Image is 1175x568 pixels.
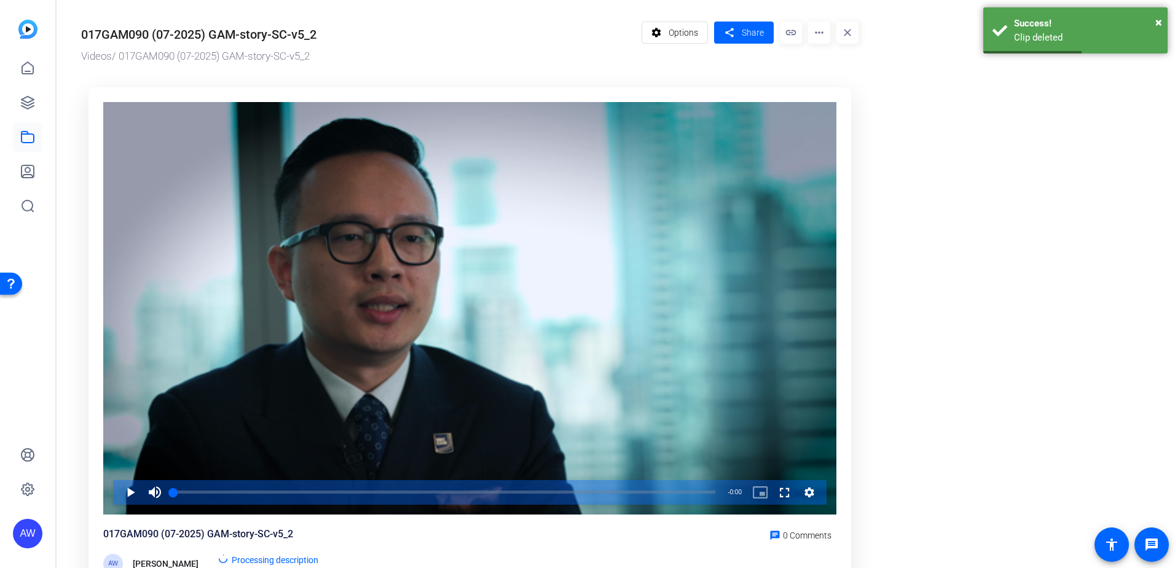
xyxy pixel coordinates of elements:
div: AW [13,519,42,548]
mat-icon: message [1144,537,1159,552]
div: Clip deleted [1014,31,1158,45]
img: blue-gradient.svg [18,20,37,39]
span: 0:00 [730,489,742,495]
div: 017GAM090 (07-2025) GAM-story-SC-v5_2 [81,25,316,44]
button: Mute [143,480,167,505]
span: - [728,489,729,495]
div: Success! [1014,17,1158,31]
mat-icon: chat [769,530,780,541]
span: × [1155,15,1162,30]
a: Videos [81,50,112,62]
span: Options [669,21,698,44]
button: Picture-in-Picture [748,480,772,505]
mat-icon: more_horiz [808,22,830,44]
a: 0 Comments [764,527,836,542]
div: 017GAM090 (07-2025) GAM-story-SC-v5_2 [103,527,293,542]
span: 0 Comments [783,531,831,540]
mat-icon: link [780,22,802,44]
button: Options [642,22,709,44]
button: Play [118,480,143,505]
button: Close [1155,13,1162,31]
div: Progress Bar [173,491,715,494]
mat-icon: share [721,25,737,41]
div: Video Player [103,102,836,515]
span: Share [742,26,764,39]
div: / 017GAM090 (07-2025) GAM-story-SC-v5_2 [81,49,635,65]
mat-icon: accessibility [1104,537,1119,552]
mat-icon: settings [649,21,664,44]
mat-icon: close [836,22,859,44]
button: Share [714,22,774,44]
span: Processing description [232,554,318,566]
button: Fullscreen [772,480,797,505]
